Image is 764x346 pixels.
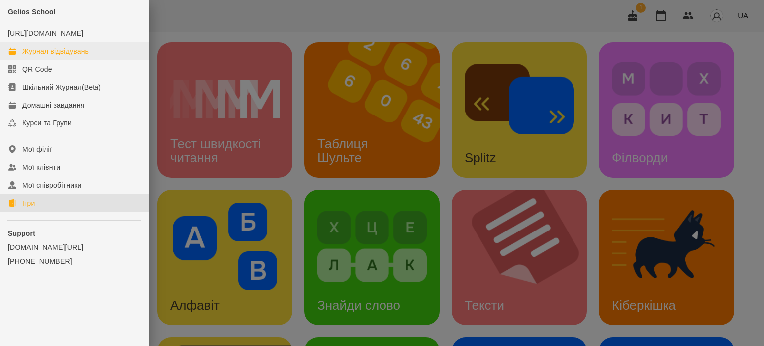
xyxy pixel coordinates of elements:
a: [DOMAIN_NAME][URL] [8,242,141,252]
div: Домашні завдання [22,100,84,110]
div: Курси та Групи [22,118,72,128]
div: Мої співробітники [22,180,82,190]
div: Шкільний Журнал(Beta) [22,82,101,92]
a: [PHONE_NUMBER] [8,256,141,266]
div: Ігри [22,198,35,208]
div: Мої клієнти [22,162,60,172]
a: [URL][DOMAIN_NAME] [8,29,83,37]
div: Журнал відвідувань [22,46,89,56]
div: QR Code [22,64,52,74]
div: Мої філії [22,144,52,154]
span: Gelios School [8,8,56,16]
p: Support [8,229,141,238]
